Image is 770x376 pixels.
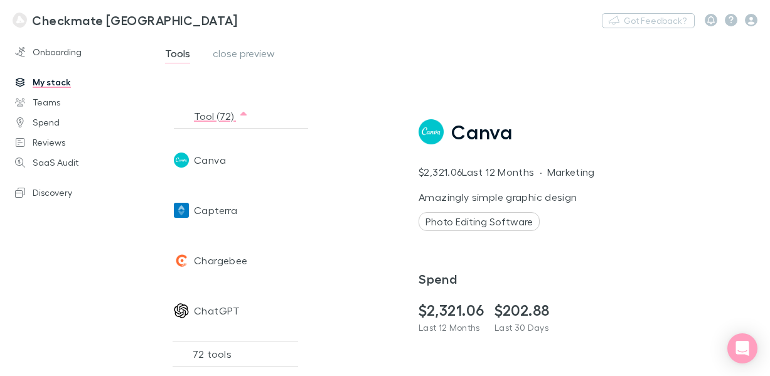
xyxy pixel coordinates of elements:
[495,301,550,320] h2: $202.88
[3,153,149,173] a: SaaS Audit
[3,42,149,62] a: Onboarding
[3,92,149,112] a: Teams
[3,132,149,153] a: Reviews
[495,322,548,333] span: Last 30 Days
[194,235,247,286] span: Chargebee
[547,164,595,180] p: Marketing
[194,185,237,235] span: Capterra
[194,104,249,129] button: Tool (72)
[3,112,149,132] a: Spend
[419,119,444,144] img: Canva's Logo
[727,333,757,363] div: Open Intercom Messenger
[174,203,189,218] img: Capterra's Logo
[419,322,480,333] span: Last 12 Months
[174,153,189,168] img: Canva's Logo
[540,164,542,180] div: ·
[174,303,189,318] img: ChatGPT's Logo
[602,13,695,28] button: Got Feedback?
[174,253,189,268] img: Chargebee's Logo
[213,47,275,63] span: close preview
[173,341,298,367] div: 72 tools
[419,301,484,320] h2: $2,321.06
[13,13,27,28] img: Checkmate New Zealand's Logo
[3,72,149,92] a: My stack
[194,286,240,336] span: ChatGPT
[419,212,540,231] div: Photo Editing Software
[5,5,245,35] a: Checkmate [GEOGRAPHIC_DATA]
[3,183,149,203] a: Discovery
[194,135,226,185] span: Canva
[451,120,513,144] span: Canva
[32,13,237,28] h3: Checkmate [GEOGRAPHIC_DATA]
[165,47,190,63] span: Tools
[419,164,534,180] p: $2,321.06 Last 12 Months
